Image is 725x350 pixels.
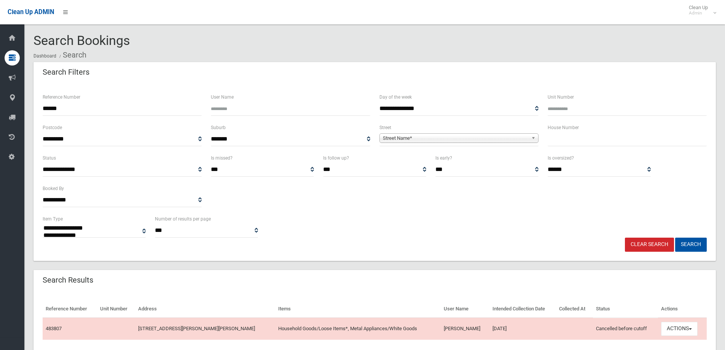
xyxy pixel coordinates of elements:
th: Reference Number [43,300,97,318]
label: User Name [211,93,234,101]
th: Address [135,300,275,318]
th: User Name [441,300,489,318]
header: Search Results [33,273,102,288]
td: Household Goods/Loose Items*, Metal Appliances/White Goods [275,318,441,340]
label: Is oversized? [548,154,574,162]
label: Item Type [43,215,63,223]
span: Clean Up ADMIN [8,8,54,16]
label: Unit Number [548,93,574,101]
label: Is follow up? [323,154,349,162]
label: Booked By [43,184,64,193]
label: Status [43,154,56,162]
span: Clean Up [685,5,715,16]
a: [STREET_ADDRESS][PERSON_NAME][PERSON_NAME] [138,326,255,331]
header: Search Filters [33,65,99,80]
a: 483807 [46,326,62,331]
li: Search [57,48,86,62]
label: Is early? [435,154,452,162]
small: Admin [689,10,708,16]
label: Reference Number [43,93,80,101]
span: Street Name* [383,134,528,143]
th: Unit Number [97,300,135,318]
a: Clear Search [625,238,674,252]
th: Items [275,300,441,318]
label: Suburb [211,123,226,132]
label: Street [379,123,391,132]
th: Actions [658,300,707,318]
label: Number of results per page [155,215,211,223]
a: Dashboard [33,53,56,59]
th: Intended Collection Date [489,300,556,318]
button: Actions [661,322,698,336]
th: Collected At [556,300,593,318]
label: Is missed? [211,154,233,162]
label: Day of the week [379,93,412,101]
td: [DATE] [489,318,556,340]
th: Status [593,300,658,318]
button: Search [675,238,707,252]
span: Search Bookings [33,33,130,48]
label: Postcode [43,123,62,132]
td: Cancelled before cutoff [593,318,658,340]
td: [PERSON_NAME] [441,318,489,340]
label: House Number [548,123,579,132]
